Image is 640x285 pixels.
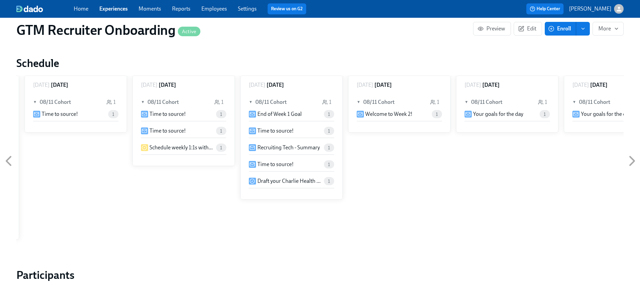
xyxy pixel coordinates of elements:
div: 1 [538,98,547,106]
p: Schedule weekly 1:1s with {{ participant.fullName }} [150,144,213,151]
span: Help Center [530,5,560,12]
p: [DATE] [141,81,157,89]
p: Time to source! [257,161,294,168]
img: dado [16,5,43,12]
a: Settings [238,5,257,12]
h6: 08/11 Cohort [255,98,287,106]
a: Review us on G2 [271,5,303,12]
h6: 08/11 Cohort [147,98,179,106]
h2: Schedule [16,56,624,70]
span: ▼ [249,98,254,106]
h6: 08/11 Cohort [579,98,610,106]
h6: [DATE] [159,81,176,89]
button: [PERSON_NAME] [569,4,624,14]
p: Time to source! [42,110,78,118]
a: Employees [201,5,227,12]
div: 1 [322,98,331,106]
p: Draft your Charlie Health Pitch [257,177,321,185]
span: More [598,25,618,32]
h6: [DATE] [482,81,500,89]
span: 1 [540,112,550,117]
span: 1 [324,179,334,184]
p: Time to source! [150,110,186,118]
span: ▼ [33,98,38,106]
button: Review us on G2 [268,3,306,14]
h2: Participants [16,268,624,282]
span: Enroll [550,25,571,32]
button: enroll [576,22,590,36]
span: ▼ [357,98,361,106]
span: Active [178,29,200,34]
p: [DATE] [357,81,373,89]
span: ▼ [465,98,469,106]
button: More [593,22,624,36]
button: Enroll [545,22,576,36]
button: Edit [514,22,542,36]
span: Edit [520,25,536,32]
p: Time to source! [150,127,186,135]
p: [DATE] [33,81,49,89]
p: Your goals for the day [581,110,631,118]
span: 1 [216,112,226,117]
a: Reports [172,5,190,12]
span: 1 [324,145,334,150]
p: End of Week 1 Goal [257,110,302,118]
h6: 08/11 Cohort [40,98,71,106]
div: 1 [214,98,224,106]
span: 1 [216,128,226,134]
h6: [DATE] [590,81,608,89]
p: Recruiting Tech - Summary [257,144,320,151]
h6: 08/11 Cohort [363,98,395,106]
button: Preview [473,22,511,36]
a: Moments [139,5,161,12]
span: 1 [324,112,334,117]
a: dado [16,5,74,12]
h6: [DATE] [374,81,392,89]
p: [DATE] [249,81,265,89]
a: Home [74,5,88,12]
p: [PERSON_NAME] [569,5,611,13]
a: Experiences [99,5,128,12]
span: 1 [108,112,118,117]
span: 1 [432,112,442,117]
h6: [DATE] [267,81,284,89]
p: [DATE] [572,81,589,89]
p: Time to source! [257,127,294,135]
span: ▼ [572,98,577,106]
span: 1 [216,145,226,150]
span: Preview [479,25,505,32]
span: 1 [324,128,334,134]
div: 1 [106,98,116,106]
p: [DATE] [465,81,481,89]
span: 1 [324,162,334,167]
span: ▼ [141,98,146,106]
div: 1 [430,98,439,106]
button: Help Center [526,3,564,14]
p: Your goals for the day [473,110,523,118]
h1: GTM Recruiter Onboarding [16,22,200,38]
p: Welcome to Week 2! [365,110,412,118]
h6: 08/11 Cohort [471,98,502,106]
h6: [DATE] [51,81,68,89]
